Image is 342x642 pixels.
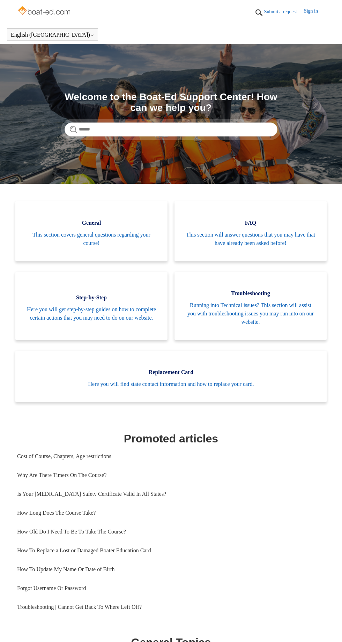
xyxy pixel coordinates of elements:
[185,219,316,227] span: FAQ
[17,579,325,598] a: Forgot Username Or Password
[65,92,277,113] h1: Welcome to the Boat-Ed Support Center! How can we help you?
[185,289,316,298] span: Troubleshooting
[15,201,168,261] a: General This section covers general questions regarding your course!
[17,598,325,617] a: Troubleshooting | Cannot Get Back To Where Left Off?
[304,7,325,18] a: Sign in
[26,293,157,302] span: Step-by-Step
[17,466,325,485] a: Why Are There Timers On The Course?
[17,447,325,466] a: Cost of Course, Chapters, Age restrictions
[185,301,316,326] span: Running into Technical issues? This section will assist you with troubleshooting issues you may r...
[11,32,94,38] button: English ([GEOGRAPHIC_DATA])
[26,305,157,322] span: Here you will get step-by-step guides on how to complete certain actions that you may need to do ...
[17,4,73,18] img: Boat-Ed Help Center home page
[17,522,325,541] a: How Old Do I Need To Be To Take The Course?
[17,485,325,503] a: Is Your [MEDICAL_DATA] Safety Certificate Valid In All States?
[15,272,168,340] a: Step-by-Step Here you will get step-by-step guides on how to complete certain actions that you ma...
[174,201,327,261] a: FAQ This section will answer questions that you may have that have already been asked before!
[185,231,316,247] span: This section will answer questions that you may have that have already been asked before!
[17,560,325,579] a: How To Update My Name Or Date of Birth
[319,619,337,637] div: Live chat
[17,430,325,447] h1: Promoted articles
[26,380,316,388] span: Here you will find state contact information and how to replace your card.
[26,219,157,227] span: General
[254,7,264,18] img: 01HZPCYTXV3JW8MJV9VD7EMK0H
[26,368,316,376] span: Replacement Card
[264,8,304,15] a: Submit a request
[17,503,325,522] a: How Long Does The Course Take?
[174,272,327,340] a: Troubleshooting Running into Technical issues? This section will assist you with troubleshooting ...
[17,541,325,560] a: How To Replace a Lost or Damaged Boater Education Card
[26,231,157,247] span: This section covers general questions regarding your course!
[15,351,327,402] a: Replacement Card Here you will find state contact information and how to replace your card.
[65,122,277,136] input: Search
